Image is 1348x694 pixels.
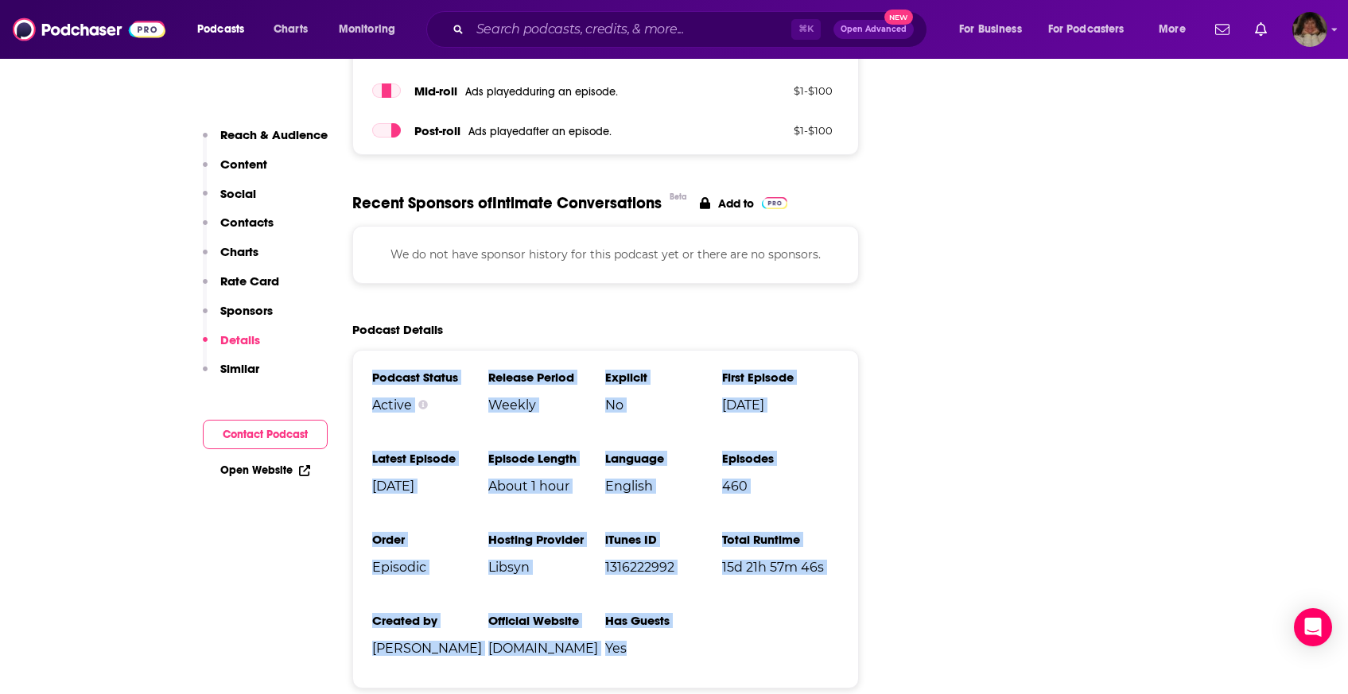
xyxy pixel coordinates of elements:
span: About 1 hour [488,479,605,494]
button: Content [203,157,267,186]
a: Add to [700,193,788,213]
span: Open Advanced [841,25,907,33]
p: Contacts [220,215,274,230]
p: We do not have sponsor history for this podcast yet or there are no sponsors. [372,246,840,263]
p: Content [220,157,267,172]
p: Sponsors [220,303,273,318]
button: Similar [203,361,259,390]
span: ⌘ K [791,19,821,40]
h3: Language [605,451,722,466]
p: Social [220,186,256,201]
h3: iTunes ID [605,532,722,547]
button: Charts [203,244,258,273]
h3: Order [372,532,489,547]
span: For Podcasters [1048,18,1125,41]
button: Details [203,332,260,362]
h3: Created by [372,613,489,628]
button: open menu [186,17,265,42]
span: No [605,397,722,413]
p: Rate Card [220,273,279,289]
h3: Podcast Status [372,370,489,385]
span: More [1159,18,1186,41]
span: Ads played after an episode . [468,125,612,138]
button: Contact Podcast [203,420,328,449]
span: For Business [959,18,1022,41]
span: English [605,479,722,494]
button: open menu [1038,17,1148,42]
span: Post -roll [414,123,460,138]
span: Weekly [488,397,605,413]
p: Charts [220,244,258,259]
div: Search podcasts, credits, & more... [441,11,942,48]
span: Episodic [372,560,489,575]
h3: Total Runtime [722,532,839,547]
span: Ads played during an episode . [465,85,618,99]
h3: Episodes [722,451,839,466]
span: [PERSON_NAME] [372,641,489,656]
h3: Latest Episode [372,451,489,466]
img: Pro Logo [762,197,788,209]
span: Monitoring [339,18,395,41]
a: Show notifications dropdown [1249,16,1273,43]
input: Search podcasts, credits, & more... [470,17,791,42]
img: Podchaser - Follow, Share and Rate Podcasts [13,14,165,45]
p: $ 1 - $ 100 [729,84,833,97]
button: Open AdvancedNew [833,20,914,39]
span: Logged in as angelport [1292,12,1327,47]
img: User Profile [1292,12,1327,47]
button: Sponsors [203,303,273,332]
h3: First Episode [722,370,839,385]
p: Details [220,332,260,347]
button: open menu [948,17,1042,42]
h3: Episode Length [488,451,605,466]
span: [DATE] [722,397,839,413]
button: Reach & Audience [203,127,328,157]
button: Social [203,186,256,215]
h2: Podcast Details [352,322,443,337]
a: 1316222992 [605,560,674,575]
a: [DATE] [372,479,414,494]
button: Contacts [203,215,274,244]
h3: Has Guests [605,613,722,628]
span: 15d 21h 57m 46s [722,560,839,575]
span: Podcasts [197,18,244,41]
span: Charts [274,18,308,41]
p: Add to [718,196,754,211]
a: [DOMAIN_NAME] [488,641,598,656]
h3: Official Website [488,613,605,628]
button: Rate Card [203,273,279,303]
span: Mid -roll [414,83,457,99]
div: Active [372,397,489,413]
div: Beta [670,192,687,202]
div: Open Intercom Messenger [1294,608,1332,646]
a: Open Website [220,463,310,477]
button: open menu [328,17,416,42]
p: Similar [220,361,259,376]
h3: Hosting Provider [488,532,605,547]
span: Yes [605,641,722,656]
h3: Release Period [488,370,605,385]
button: Show profile menu [1292,12,1327,47]
p: $ 1 - $ 100 [729,124,833,137]
span: 460 [722,479,839,494]
p: Reach & Audience [220,127,328,142]
span: Libsyn [488,560,605,575]
h3: Explicit [605,370,722,385]
span: Recent Sponsors of Intimate Conversations [352,193,662,213]
a: Charts [263,17,317,42]
button: open menu [1148,17,1206,42]
a: Show notifications dropdown [1209,16,1236,43]
span: New [884,10,913,25]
